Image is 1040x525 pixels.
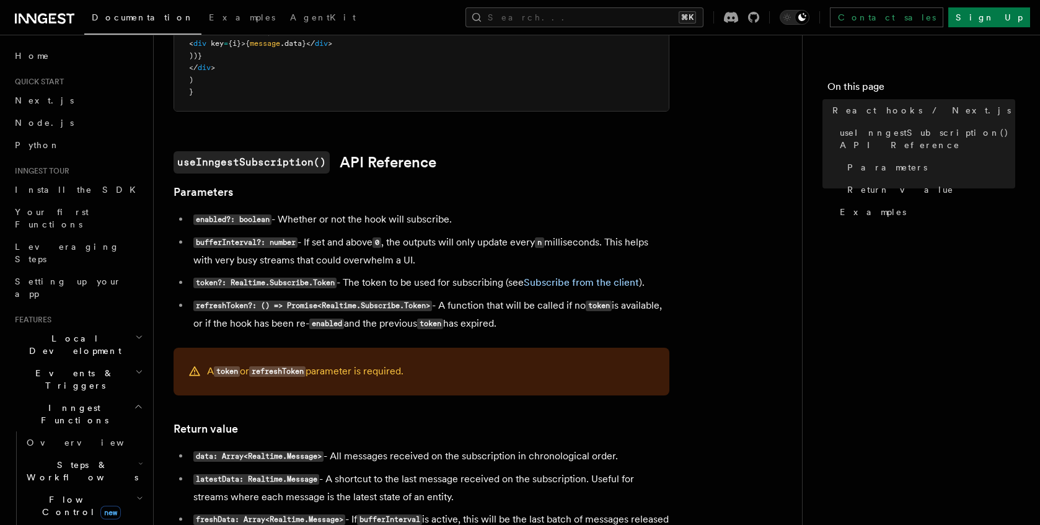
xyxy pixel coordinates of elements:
[15,140,60,150] span: Python
[190,234,669,269] li: - If set and above , the outputs will only update every milliseconds. This helps with very busy s...
[193,514,345,525] code: freshData: Array<Realtime.Message>
[22,493,136,518] span: Flow Control
[372,237,381,248] code: 0
[830,7,943,27] a: Contact sales
[174,151,436,174] a: useInngestSubscription()API Reference
[827,79,1015,99] h4: On this page
[250,39,280,48] span: message
[211,39,224,48] span: key
[190,470,669,506] li: - A shortcut to the last message received on the subscription. Useful for streams where each mess...
[10,201,146,236] a: Your first Functions
[948,7,1030,27] a: Sign Up
[15,207,89,229] span: Your first Functions
[832,104,1011,117] span: React hooks / Next.js
[209,12,275,22] span: Examples
[267,27,271,36] span: ,
[10,327,146,362] button: Local Development
[535,237,544,248] code: n
[189,51,202,60] span: ))}
[201,4,283,33] a: Examples
[10,112,146,134] a: Node.js
[193,474,319,485] code: latestData: Realtime.Message
[174,151,330,174] code: useInngestSubscription()
[840,126,1015,151] span: useInngestSubscription() API Reference
[189,39,193,48] span: <
[289,27,293,36] span: (
[22,459,138,483] span: Steps & Workflows
[15,185,143,195] span: Install the SDK
[290,12,356,22] span: AgentKit
[10,367,135,392] span: Events & Triggers
[847,183,954,196] span: Return value
[214,366,240,377] code: token
[189,76,193,84] span: )
[835,121,1015,156] a: useInngestSubscription() API Reference
[417,319,443,329] code: token
[174,420,238,438] a: Return value
[228,39,250,48] span: {i}>{
[283,4,363,33] a: AgentKit
[189,63,198,72] span: </
[15,276,121,299] span: Setting up your app
[193,278,337,288] code: token?: Realtime.Subscribe.Token
[586,301,612,311] code: token
[357,514,422,525] code: bufferInterval
[211,27,228,36] span: .map
[211,63,215,72] span: >
[10,315,51,325] span: Features
[10,166,69,176] span: Inngest tour
[193,237,297,248] code: bufferInterval?: number
[328,39,332,48] span: >
[10,77,64,87] span: Quick start
[840,206,906,218] span: Examples
[207,363,403,381] p: A or parameter is required.
[84,4,201,35] a: Documentation
[271,27,280,36] span: i)
[827,99,1015,121] a: React hooks / Next.js
[193,214,271,225] code: enabled?: boolean
[190,448,669,465] li: - All messages received on the subscription in chronological order.
[10,45,146,67] a: Home
[193,301,432,311] code: refreshToken?: () => Promise<Realtime.Subscribe.Token>
[92,12,194,22] span: Documentation
[10,179,146,201] a: Install the SDK
[315,39,328,48] span: div
[100,506,121,519] span: new
[190,274,669,292] li: - The token to be used for subscribing (see ).
[15,242,120,264] span: Leveraging Steps
[193,27,211,36] span: data
[174,183,233,201] a: Parameters
[15,118,74,128] span: Node.js
[22,431,146,454] a: Overview
[198,63,211,72] span: div
[10,397,146,431] button: Inngest Functions
[280,39,315,48] span: .data}</
[10,270,146,305] a: Setting up your app
[10,134,146,156] a: Python
[249,366,306,377] code: refreshToken
[193,451,324,462] code: data: Array<Realtime.Message>
[10,332,135,357] span: Local Development
[842,156,1015,179] a: Parameters
[10,89,146,112] a: Next.js
[22,454,146,488] button: Steps & Workflows
[190,211,669,229] li: - Whether or not the hook will subscribe.
[780,10,809,25] button: Toggle dark mode
[835,201,1015,223] a: Examples
[224,39,228,48] span: =
[309,319,344,329] code: enabled
[228,27,267,36] span: ((message
[15,50,50,62] span: Home
[190,297,669,333] li: - A function that will be called if no is available, or if the hook has been re- and the previous...
[679,11,696,24] kbd: ⌘K
[189,27,193,36] span: {
[10,236,146,270] a: Leveraging Steps
[189,87,193,96] span: }
[847,161,927,174] span: Parameters
[842,179,1015,201] a: Return value
[465,7,703,27] button: Search...⌘K
[193,39,206,48] span: div
[10,402,134,426] span: Inngest Functions
[15,95,74,105] span: Next.js
[280,27,289,36] span: =>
